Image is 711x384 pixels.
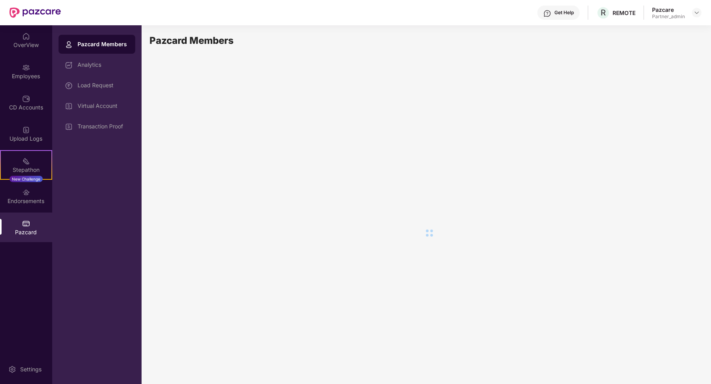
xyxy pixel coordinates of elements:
div: Pazcare [652,6,685,13]
div: Analytics [78,62,129,68]
img: svg+xml;base64,PHN2ZyB4bWxucz0iaHR0cDovL3d3dy53My5vcmcvMjAwMC9zdmciIHdpZHRoPSIyMSIgaGVpZ2h0PSIyMC... [22,157,30,165]
div: Partner_admin [652,13,685,20]
img: New Pazcare Logo [9,8,61,18]
div: New Challenge [9,176,43,182]
img: svg+xml;base64,PHN2ZyBpZD0iU2V0dGluZy0yMHgyMCIgeG1sbnM9Imh0dHA6Ly93d3cudzMub3JnLzIwMDAvc3ZnIiB3aW... [8,365,16,373]
img: svg+xml;base64,PHN2ZyBpZD0iVmlydHVhbF9BY2NvdW50IiBkYXRhLW5hbWU9IlZpcnR1YWwgQWNjb3VudCIgeG1sbnM9Im... [65,102,73,110]
div: REMOTE [613,9,635,17]
img: svg+xml;base64,PHN2ZyBpZD0iRGFzaGJvYXJkIiB4bWxucz0iaHR0cDovL3d3dy53My5vcmcvMjAwMC9zdmciIHdpZHRoPS... [65,61,73,69]
div: Get Help [554,9,574,16]
img: svg+xml;base64,PHN2ZyBpZD0iVXBsb2FkX0xvZ3MiIGRhdGEtbmFtZT0iVXBsb2FkIExvZ3MiIHhtbG5zPSJodHRwOi8vd3... [22,126,30,134]
img: svg+xml;base64,PHN2ZyBpZD0iUGF6Y2FyZCIgeG1sbnM9Imh0dHA6Ly93d3cudzMub3JnLzIwMDAvc3ZnIiB3aWR0aD0iMj... [22,220,30,228]
div: Pazcard Members [78,40,129,48]
img: svg+xml;base64,PHN2ZyBpZD0iQ0RfQWNjb3VudHMiIGRhdGEtbmFtZT0iQ0QgQWNjb3VudHMiIHhtbG5zPSJodHRwOi8vd3... [22,95,30,103]
div: Virtual Account [78,103,129,109]
img: svg+xml;base64,PHN2ZyBpZD0iRW5kb3JzZW1lbnRzIiB4bWxucz0iaHR0cDovL3d3dy53My5vcmcvMjAwMC9zdmciIHdpZH... [22,188,30,196]
img: svg+xml;base64,PHN2ZyBpZD0iSG9tZSIgeG1sbnM9Imh0dHA6Ly93d3cudzMub3JnLzIwMDAvc3ZnIiB3aWR0aD0iMjAiIG... [22,32,30,40]
div: Settings [18,365,44,373]
img: svg+xml;base64,PHN2ZyBpZD0iVmlydHVhbF9BY2NvdW50IiBkYXRhLW5hbWU9IlZpcnR1YWwgQWNjb3VudCIgeG1sbnM9Im... [65,123,73,131]
img: svg+xml;base64,PHN2ZyBpZD0iSGVscC0zMngzMiIgeG1sbnM9Imh0dHA6Ly93d3cudzMub3JnLzIwMDAvc3ZnIiB3aWR0aD... [543,9,551,17]
img: svg+xml;base64,PHN2ZyBpZD0iRHJvcGRvd24tMzJ4MzIiIHhtbG5zPSJodHRwOi8vd3d3LnczLm9yZy8yMDAwL3N2ZyIgd2... [694,9,700,16]
div: Load Request [78,82,129,88]
div: Stepathon [1,166,51,174]
img: svg+xml;base64,PHN2ZyBpZD0iRW1wbG95ZWVzIiB4bWxucz0iaHR0cDovL3d3dy53My5vcmcvMjAwMC9zdmciIHdpZHRoPS... [22,64,30,72]
div: Transaction Proof [78,123,129,130]
img: svg+xml;base64,PHN2ZyBpZD0iUHJvZmlsZSIgeG1sbnM9Imh0dHA6Ly93d3cudzMub3JnLzIwMDAvc3ZnIiB3aWR0aD0iMj... [65,41,73,49]
span: Pazcard Members [149,35,234,46]
img: svg+xml;base64,PHN2ZyBpZD0iTG9hZF9SZXF1ZXN0IiBkYXRhLW5hbWU9IkxvYWQgUmVxdWVzdCIgeG1sbnM9Imh0dHA6Ly... [65,82,73,90]
span: R [601,8,606,17]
